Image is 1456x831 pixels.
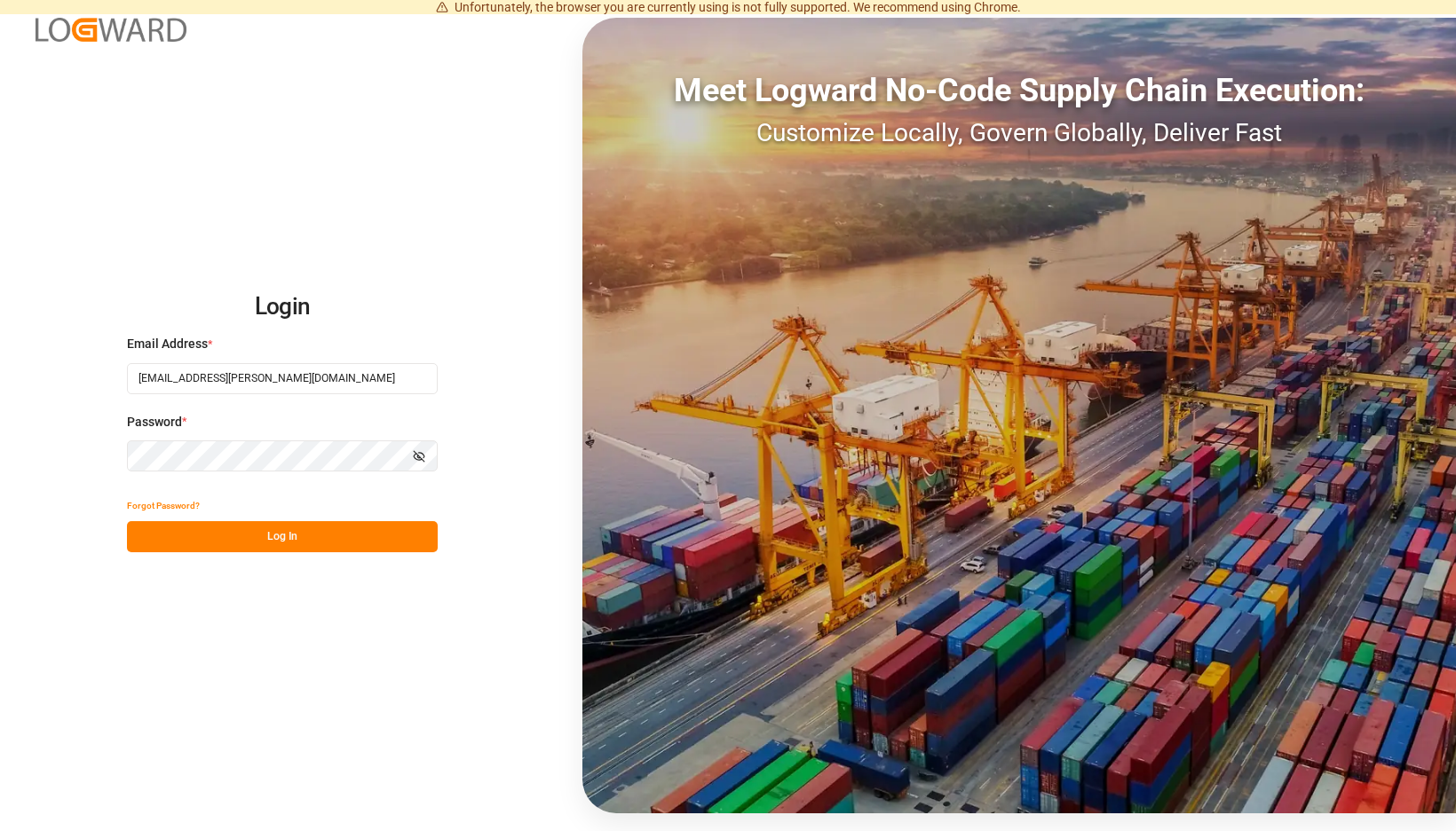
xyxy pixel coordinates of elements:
[36,18,186,42] img: Logward_new_orange.png
[582,67,1456,115] div: Meet Logward No-Code Supply Chain Execution:
[127,279,438,336] h2: Login
[127,521,438,552] button: Log In
[582,115,1456,152] div: Customize Locally, Govern Globally, Deliver Fast
[127,363,438,394] input: Enter your email
[127,490,200,521] button: Forgot Password?
[127,335,208,353] span: Email Address
[127,413,182,431] span: Password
